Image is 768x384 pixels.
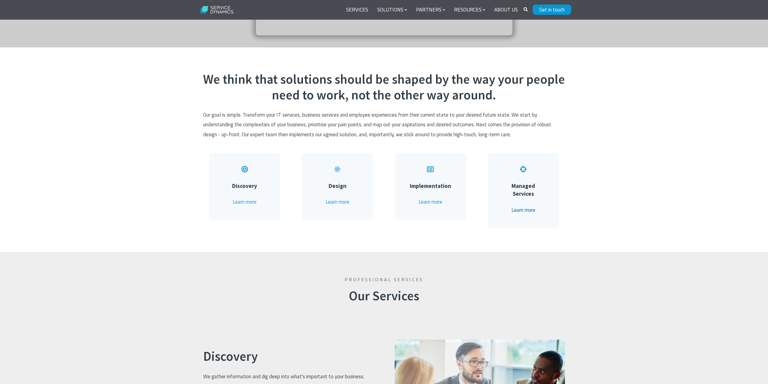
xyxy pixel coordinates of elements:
h2: We think that solutions should be shaped by the way your people need to work, not the other way a... [203,72,565,103]
div: Navigation Menu [342,3,522,17]
h2: Discovery [203,349,373,364]
a: Resources [450,3,490,17]
a: Learn more [326,198,349,206]
strong: Implementation [410,182,451,189]
strong: Managed Services [511,182,535,198]
a: Learn more [233,198,257,206]
a: Learn more [419,198,442,206]
a: Learn more [511,206,535,214]
a: Services [342,3,373,17]
span: Professional Services [203,276,565,283]
strong: Discovery [232,182,257,189]
img: Service Dynamics Logo - White [197,2,237,18]
p: Our goal is simple. Transform your IT services, business services and employee experiences from t... [203,110,565,139]
a: Get in touch [533,5,571,15]
a: Partners [412,3,450,17]
strong: Design [329,182,346,189]
h2: Our Services [203,288,565,304]
a: Solutions [373,3,412,17]
a: About Us [490,3,522,17]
